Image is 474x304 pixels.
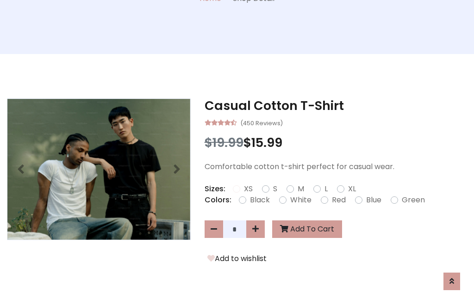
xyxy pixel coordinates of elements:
[240,117,283,128] small: (450 Reviews)
[348,183,356,195] label: XL
[298,183,304,195] label: M
[244,183,253,195] label: XS
[205,135,467,150] h3: $
[205,195,231,206] p: Colors:
[205,98,467,113] h3: Casual Cotton T-Shirt
[205,161,467,172] p: Comfortable cotton t-shirt perfect for casual wear.
[366,195,381,206] label: Blue
[205,183,225,195] p: Sizes:
[290,195,312,206] label: White
[205,253,269,265] button: Add to wishlist
[7,99,190,240] img: Image
[332,195,346,206] label: Red
[205,134,243,151] span: $19.99
[250,195,270,206] label: Black
[324,183,328,195] label: L
[273,183,277,195] label: S
[402,195,425,206] label: Green
[272,220,342,238] button: Add To Cart
[251,134,282,151] span: 15.99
